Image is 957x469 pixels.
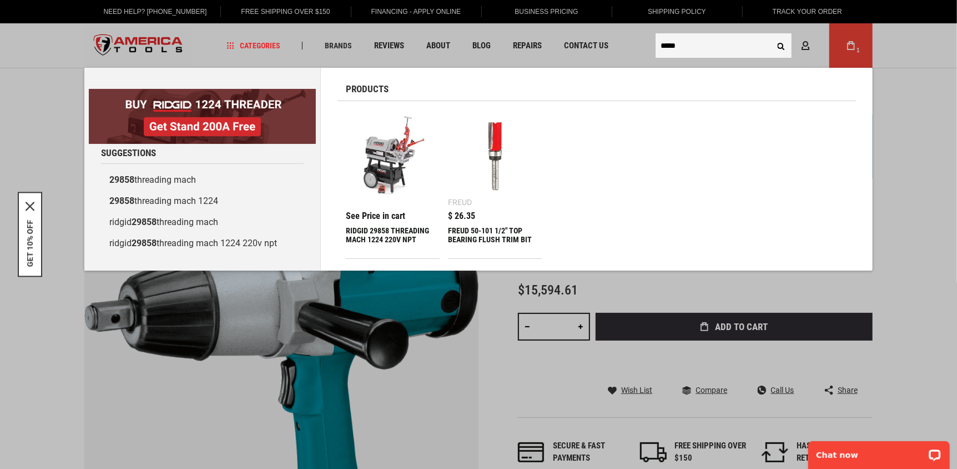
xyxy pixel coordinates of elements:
img: RIDGID 29858 THREADING MACH 1224 220V NPT [351,115,434,198]
div: FREUD 50-101 1/2 [448,226,542,253]
div: See Price in cart [346,212,405,221]
div: Freud [448,198,472,206]
span: Categories [227,42,280,49]
div: RIDGID 29858 THREADING MACH 1224 220V NPT [346,226,440,253]
b: 29858 [132,217,157,227]
button: Search [770,35,792,56]
span: $ 26.35 [448,212,475,221]
a: FREUD 50-101 1/2 Freud $ 26.35 FREUD 50-101 1/2" TOP BEARING FLUSH TRIM BIT [448,109,542,258]
span: Suggestions [101,148,156,158]
a: RIDGID 29858 THREADING MACH 1224 220V NPT See Price in cart RIDGID 29858 THREADING MACH 1224 220V... [346,109,440,258]
img: FREUD 50-101 1/2 [454,115,536,198]
a: Brands [320,38,357,53]
svg: close icon [26,202,34,211]
span: Products [346,84,389,94]
a: 29858threading mach [101,169,304,191]
a: ridgid29858threading mach 1224 220v npt [101,233,304,254]
button: Close [26,202,34,211]
a: 29858threading mach 1224 [101,191,304,212]
b: 29858 [132,238,157,248]
img: BOGO: Buy RIDGID® 1224 Threader, Get Stand 200A Free! [89,89,316,144]
button: GET 10% OFF [26,220,34,267]
b: 29858 [109,196,134,206]
iframe: LiveChat chat widget [801,434,957,469]
a: Categories [222,38,285,53]
a: ridgid29858threading mach [101,212,304,233]
span: Brands [325,42,352,49]
b: 29858 [109,174,134,185]
a: BOGO: Buy RIDGID® 1224 Threader, Get Stand 200A Free! [89,89,316,97]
